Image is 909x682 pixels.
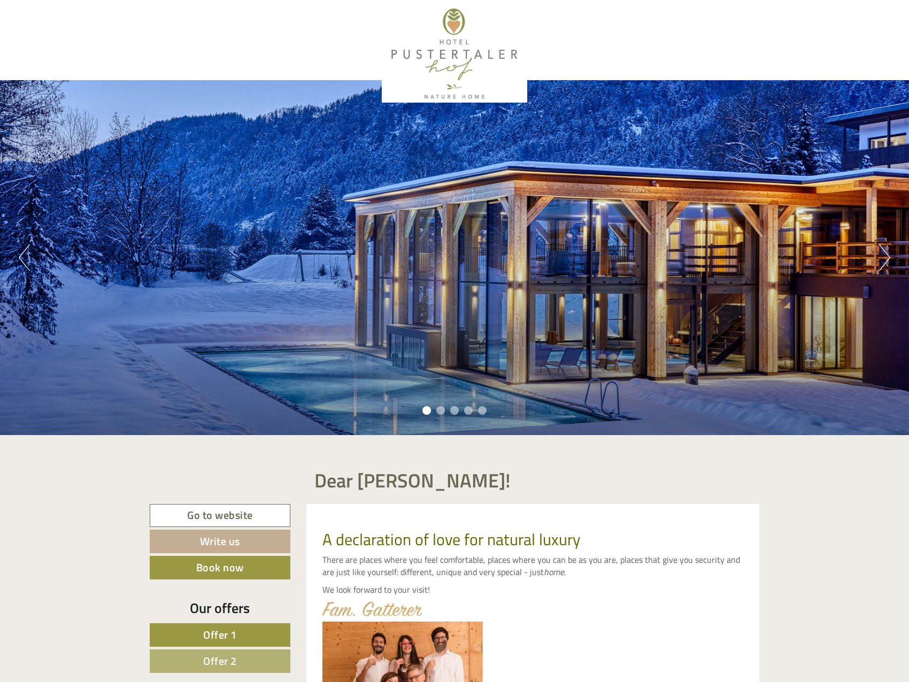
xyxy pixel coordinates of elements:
[150,530,290,553] a: Write us
[322,527,580,552] span: A declaration of love for natural luxury
[322,601,422,616] img: image
[203,653,237,669] span: Offer 2
[150,504,290,527] a: Go to website
[322,554,744,578] p: There are places where you feel comfortable, places where you can be as you are, places that give...
[203,626,237,643] span: Offer 1
[150,556,290,579] a: Book now
[19,244,30,271] button: Previous
[314,470,511,491] h1: Dear [PERSON_NAME]!
[879,244,890,271] button: Next
[322,584,744,596] p: We look forward to your visit!
[150,598,290,618] div: Our offers
[544,565,564,578] em: home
